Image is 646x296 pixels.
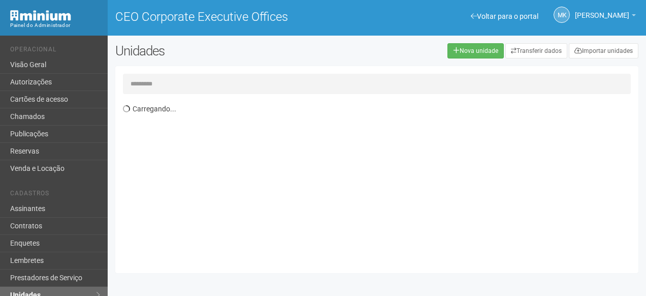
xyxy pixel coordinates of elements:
li: Cadastros [10,190,100,200]
a: Importar unidades [569,43,638,58]
a: Transferir dados [505,43,567,58]
li: Operacional [10,46,100,56]
a: [PERSON_NAME] [575,13,636,21]
span: Marcela Kunz [575,2,629,19]
a: MK [554,7,570,23]
a: Nova unidade [447,43,504,58]
a: Voltar para o portal [471,12,538,20]
img: Minium [10,10,71,21]
div: Painel do Administrador [10,21,100,30]
div: Carregando... [123,99,638,265]
h2: Unidades [115,43,325,58]
h1: CEO Corporate Executive Offices [115,10,369,23]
